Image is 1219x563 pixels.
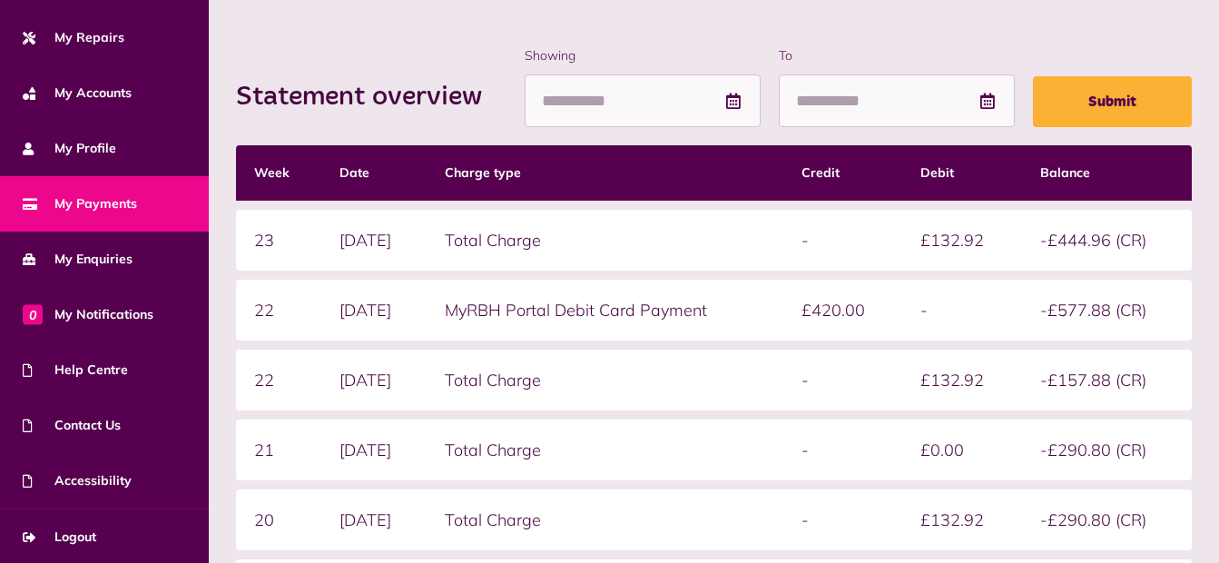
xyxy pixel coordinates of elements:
th: Date [321,145,427,201]
td: MyRBH Portal Debit Card Payment [427,280,783,341]
td: - [902,280,1021,341]
td: [DATE] [321,350,427,410]
td: [DATE] [321,280,427,341]
th: Charge type [427,145,783,201]
label: To [779,46,1015,65]
td: 21 [236,420,321,480]
span: 0 [23,304,43,324]
span: Logout [23,528,96,547]
span: My Payments [23,194,137,213]
td: -£290.80 (CR) [1022,420,1192,480]
td: £420.00 [783,280,902,341]
td: - [783,489,902,550]
td: -£444.96 (CR) [1022,210,1192,271]
td: -£157.88 (CR) [1022,350,1192,410]
td: [DATE] [321,489,427,550]
td: 22 [236,280,321,341]
td: £0.00 [902,420,1021,480]
td: 22 [236,350,321,410]
td: -£290.80 (CR) [1022,489,1192,550]
td: 20 [236,489,321,550]
td: £132.92 [902,210,1021,271]
span: My Accounts [23,84,132,103]
td: Total Charge [427,489,783,550]
span: Accessibility [23,471,132,490]
h2: Statement overview [236,81,500,114]
td: - [783,210,902,271]
td: [DATE] [321,420,427,480]
td: - [783,420,902,480]
td: £132.92 [902,350,1021,410]
th: Week [236,145,321,201]
span: My Repairs [23,28,124,47]
td: Total Charge [427,420,783,480]
th: Credit [783,145,902,201]
span: Help Centre [23,361,128,380]
span: My Enquiries [23,250,133,269]
td: - [783,350,902,410]
button: Submit [1033,76,1192,127]
td: -£577.88 (CR) [1022,280,1192,341]
td: Total Charge [427,210,783,271]
td: £132.92 [902,489,1021,550]
th: Debit [902,145,1021,201]
th: Balance [1022,145,1192,201]
label: Showing [525,46,761,65]
td: Total Charge [427,350,783,410]
span: My Profile [23,139,116,158]
td: [DATE] [321,210,427,271]
span: My Notifications [23,305,153,324]
span: Contact Us [23,416,121,435]
td: 23 [236,210,321,271]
